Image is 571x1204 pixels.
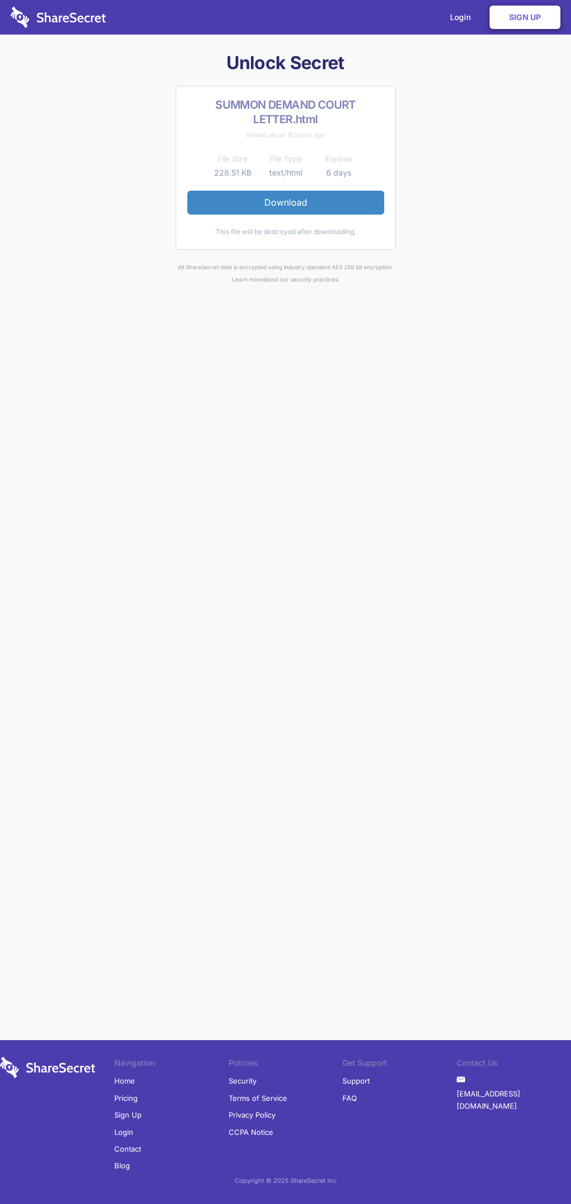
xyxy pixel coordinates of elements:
[229,1090,287,1106] a: Terms of Service
[206,152,259,166] th: File Size
[342,1057,457,1072] li: Get Support
[457,1085,571,1115] a: [EMAIL_ADDRESS][DOMAIN_NAME]
[114,1140,141,1157] a: Contact
[187,129,384,141] div: Shared about 18 hours ago
[312,152,365,166] th: Expires
[187,98,384,127] h2: SUMMON DEMAND COURT LETTER.html
[229,1106,275,1123] a: Privacy Policy
[114,1090,138,1106] a: Pricing
[114,1106,142,1123] a: Sign Up
[187,226,384,238] div: This file will be destroyed after downloading.
[187,191,384,214] a: Download
[206,166,259,179] td: 228.51 KB
[259,152,312,166] th: File Type
[114,1157,130,1174] a: Blog
[229,1072,257,1089] a: Security
[457,1057,571,1072] li: Contact Us
[259,166,312,179] td: text/html
[114,1124,133,1140] a: Login
[114,1057,229,1072] li: Navigation
[312,166,365,179] td: 6 days
[490,6,560,29] a: Sign Up
[232,276,263,283] a: Learn more
[229,1057,343,1072] li: Policies
[114,1072,135,1089] a: Home
[229,1124,273,1140] a: CCPA Notice
[11,7,106,28] img: logo-wordmark-white-trans-d4663122ce5f474addd5e946df7df03e33cb6a1c49d2221995e7729f52c070b2.svg
[342,1072,370,1089] a: Support
[342,1090,357,1106] a: FAQ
